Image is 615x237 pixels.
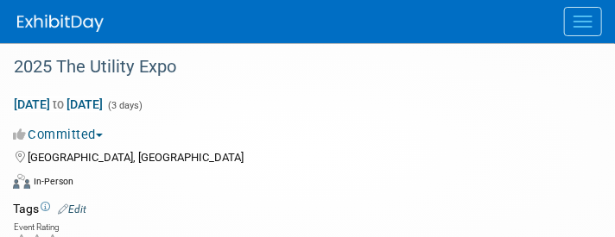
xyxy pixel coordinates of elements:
span: (3 days) [106,100,143,111]
span: [GEOGRAPHIC_DATA], [GEOGRAPHIC_DATA] [28,151,244,164]
a: Edit [58,203,86,215]
span: to [50,97,67,111]
span: [DATE] [DATE] [13,97,104,112]
button: Committed [13,126,110,144]
div: In-Person [33,175,73,188]
img: ExhibitDay [17,15,104,32]
div: Event Rating [14,223,60,232]
div: Event Format [13,172,580,197]
div: 2025 The Utility Expo [8,52,580,83]
button: Menu [564,7,602,36]
img: Format-Inperson.png [13,174,30,188]
td: Tags [13,200,86,217]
